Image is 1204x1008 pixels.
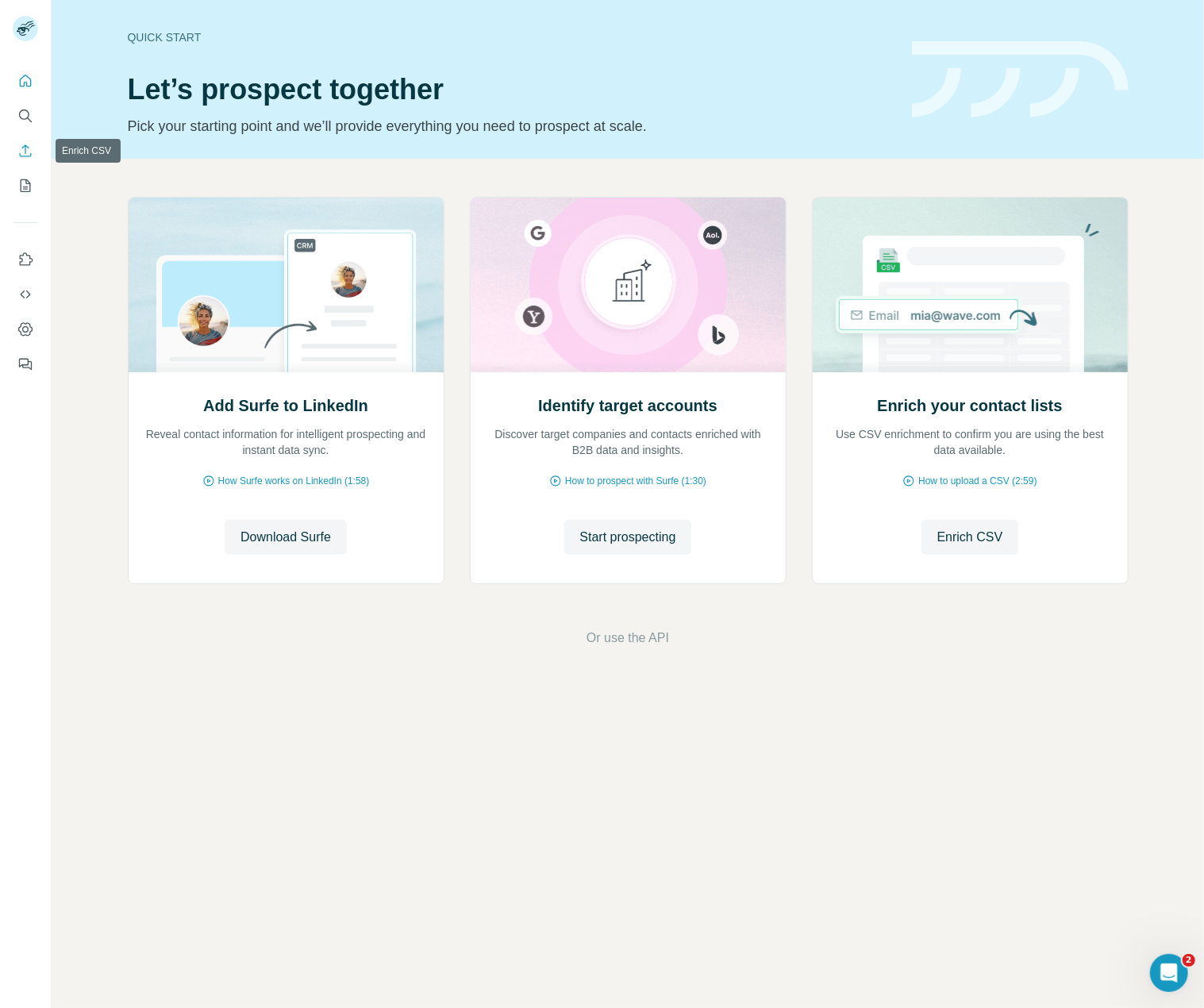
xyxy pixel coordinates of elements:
[13,67,38,95] button: Quick start
[812,198,1129,372] img: Enrich your contact lists
[877,394,1062,417] h2: Enrich your contact lists
[128,29,893,45] div: Quick start
[13,102,38,130] button: Search
[918,474,1037,488] span: How to upload a CSV (2:59)
[13,137,38,165] button: Enrich CSV
[13,280,38,309] button: Use Surfe API
[565,474,706,488] span: How to prospect with Surfe (1:30)
[1183,954,1195,967] span: 2
[13,245,38,274] button: Use Surfe on LinkedIn
[203,394,368,417] h2: Add Surfe to LinkedIn
[13,315,38,344] button: Dashboard
[587,629,669,648] button: Or use the API
[128,74,893,106] h1: Let’s prospect together
[218,474,370,488] span: How Surfe works on LinkedIn (1:58)
[144,426,428,458] p: Reveal contact information for intelligent prospecting and instant data sync.
[921,520,1019,555] button: Enrich CSV
[487,426,770,458] p: Discover target companies and contacts enriched with B2B data and insights.
[580,528,676,547] span: Start prospecting
[912,41,1129,118] img: banner
[225,520,347,555] button: Download Surfe
[937,528,1003,547] span: Enrich CSV
[128,198,444,372] img: Add Surfe to LinkedIn
[829,426,1112,458] p: Use CSV enrichment to confirm you are using the best data available.
[240,528,331,547] span: Download Surfe
[538,394,717,417] h2: Identify target accounts
[128,115,893,137] p: Pick your starting point and we’ll provide everything you need to prospect at scale.
[470,198,787,372] img: Identify target accounts
[1150,954,1188,992] iframe: Intercom live chat
[13,171,38,200] button: My lists
[13,350,38,379] button: Feedback
[564,520,692,555] button: Start prospecting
